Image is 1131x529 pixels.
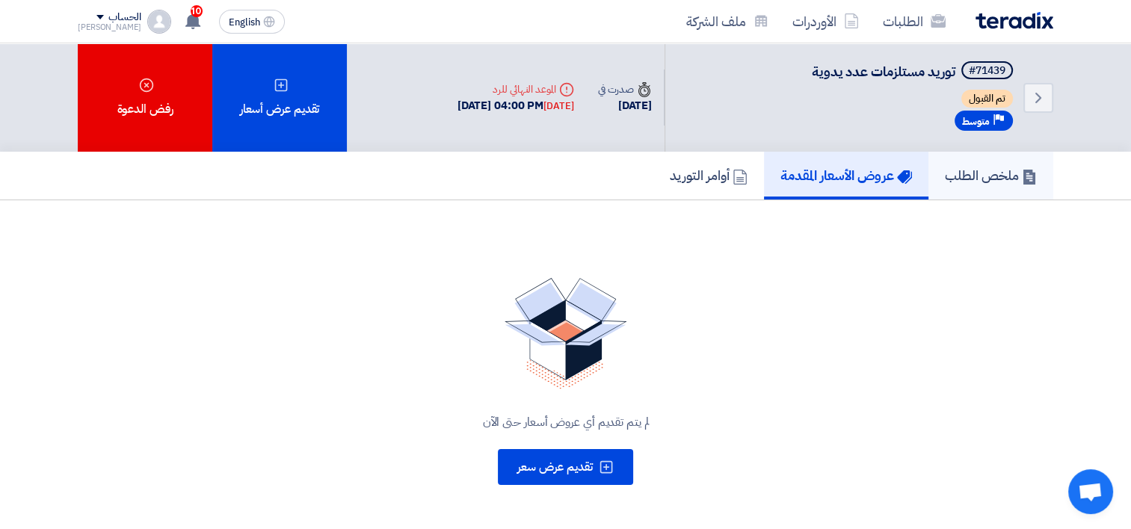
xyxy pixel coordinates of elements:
[780,167,912,184] h5: عروض الأسعار المقدمة
[147,10,171,34] img: profile_test.png
[598,97,652,114] div: [DATE]
[945,167,1037,184] h5: ملخص الطلب
[962,114,990,129] span: متوسط
[871,4,958,39] a: الطلبات
[498,449,633,485] button: تقديم عرض سعر
[928,152,1053,199] a: ملخص الطلب
[543,99,573,114] div: [DATE]
[457,97,574,114] div: [DATE] 04:00 PM
[96,413,1035,431] div: لم يتم تقديم أي عروض أسعار حتى الآن
[505,278,627,389] img: No Quotations Found!
[229,17,260,28] span: English
[219,10,285,34] button: English
[764,152,928,199] a: عروض الأسعار المقدمة
[969,66,1005,76] div: #71439
[812,61,955,81] span: توريد مستلزمات عدد يدوية
[108,11,141,24] div: الحساب
[976,12,1053,29] img: Teradix logo
[78,43,212,152] div: رفض الدعوة
[78,23,141,31] div: [PERSON_NAME]
[961,90,1013,108] span: تم القبول
[812,61,1016,82] h5: توريد مستلزمات عدد يدوية
[517,458,593,476] span: تقديم عرض سعر
[674,4,780,39] a: ملف الشركة
[653,152,764,199] a: أوامر التوريد
[457,81,574,97] div: الموعد النهائي للرد
[780,4,871,39] a: الأوردرات
[670,167,748,184] h5: أوامر التوريد
[212,43,347,152] div: تقديم عرض أسعار
[598,81,652,97] div: صدرت في
[1068,469,1113,514] div: Open chat
[191,5,203,17] span: 10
